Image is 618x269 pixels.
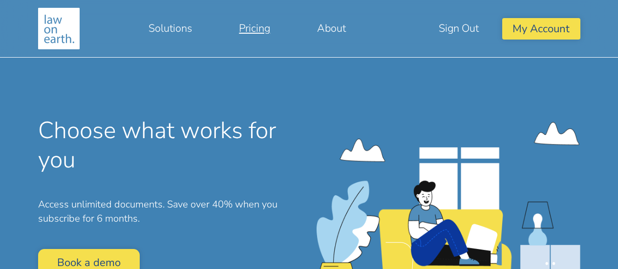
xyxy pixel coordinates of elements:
[38,8,80,49] img: Making legal services accessible to everyone, anywhere, anytime
[38,116,302,174] h1: Choose what works for you
[215,17,294,40] a: Pricing
[125,17,215,40] a: Solutions
[38,198,302,226] p: Access unlimited documents. Save over 40% when you subscribe for 6 months.
[294,17,369,40] a: About
[502,18,580,39] button: My Account
[415,17,502,40] a: Sign Out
